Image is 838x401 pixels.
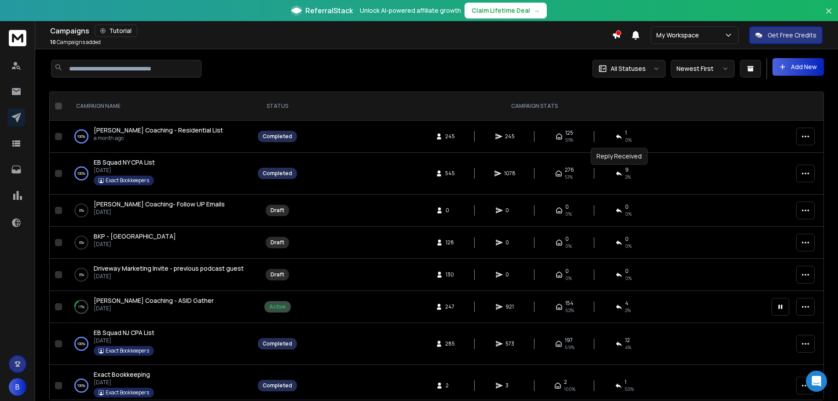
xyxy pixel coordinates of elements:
[106,177,149,184] p: Exact Bookkeepers
[94,379,154,386] p: [DATE]
[271,239,284,246] div: Draft
[79,270,84,279] p: 0 %
[534,6,540,15] span: →
[94,337,154,344] p: [DATE]
[50,25,612,37] div: Campaigns
[66,153,252,195] td: 100%EB Squad NY CPA List[DATE]Exact Bookkeepers
[50,39,101,46] p: Campaigns added
[565,235,569,243] span: 0
[446,239,454,246] span: 128
[94,158,155,166] span: EB Squad NY CPA List
[95,25,137,37] button: Tutorial
[625,344,631,351] span: 4 %
[565,136,573,143] span: 51 %
[50,38,56,46] span: 10
[565,268,569,275] span: 0
[465,3,547,18] button: Claim Lifetime Deal→
[94,305,214,312] p: [DATE]
[94,135,223,142] p: a month ago
[305,5,353,16] span: ReferralStack
[79,238,84,247] p: 0 %
[768,31,816,40] p: Get Free Credits
[271,271,284,278] div: Draft
[360,6,461,15] p: Unlock AI-powered affiliate growth
[505,271,514,278] span: 0
[565,243,572,250] span: 0%
[625,203,629,210] span: 0
[565,344,575,351] span: 69 %
[106,347,149,354] p: Exact Bookkeepers
[66,195,252,227] td: 0%[PERSON_NAME] Coaching- Follow UP Emails[DATE]
[625,379,626,386] span: 1
[94,126,223,134] span: [PERSON_NAME] Coaching - Residential List
[66,259,252,291] td: 0%Driveway Marketing Invite - previous podcast guest[DATE]
[94,273,244,280] p: [DATE]
[565,275,572,282] span: 0%
[94,296,214,305] span: [PERSON_NAME] Coaching - ASID Gather
[625,268,629,275] span: 0
[625,243,632,250] span: 0%
[94,370,150,379] a: Exact Bookkeeping
[625,210,632,217] span: 0%
[625,173,631,180] span: 2 %
[94,232,176,241] a: BKP - [GEOGRAPHIC_DATA]
[625,275,632,282] span: 0%
[94,209,225,216] p: [DATE]
[445,340,455,347] span: 285
[446,271,454,278] span: 130
[66,92,252,121] th: CAMPAIGN NAME
[505,382,514,389] span: 3
[445,303,454,310] span: 247
[77,169,85,178] p: 100 %
[565,173,573,180] span: 51 %
[66,227,252,259] td: 0%BKP - [GEOGRAPHIC_DATA][DATE]
[625,307,631,314] span: 2 %
[269,303,286,310] div: Active
[271,207,284,214] div: Draft
[94,264,244,272] span: Driveway Marketing Invite - previous podcast guest
[94,328,154,337] span: EB Squad NJ CPA List
[446,382,454,389] span: 2
[564,379,567,386] span: 2
[749,26,823,44] button: Get Free Credits
[94,126,223,135] a: [PERSON_NAME] Coaching - Residential List
[94,328,154,337] a: EB Squad NJ CPA List
[263,340,292,347] div: Completed
[656,31,703,40] p: My Workspace
[66,121,252,153] td: 100%[PERSON_NAME] Coaching - Residential Lista month ago
[505,133,515,140] span: 245
[591,148,648,165] div: Reply Received
[94,158,155,167] a: EB Squad NY CPA List
[78,302,84,311] p: 17 %
[263,133,292,140] div: Completed
[302,92,766,121] th: CAMPAIGN STATS
[79,206,84,215] p: 0 %
[445,133,455,140] span: 245
[94,167,155,174] p: [DATE]
[66,291,252,323] td: 17%[PERSON_NAME] Coaching - ASID Gather[DATE]
[565,166,574,173] span: 276
[565,203,569,210] span: 0
[565,300,574,307] span: 154
[106,389,149,396] p: Exact Bookkeepers
[625,337,630,344] span: 12
[611,64,646,73] p: All Statuses
[77,381,85,390] p: 100 %
[66,323,252,365] td: 100%EB Squad NJ CPA List[DATE]Exact Bookkeepers
[625,166,629,173] span: 9
[94,370,150,379] span: Exact Bookkeeping
[9,378,26,396] button: B
[625,129,627,136] span: 1
[252,92,302,121] th: STATUS
[505,340,514,347] span: 573
[565,210,572,217] span: 0%
[625,136,632,143] span: 0 %
[77,339,85,348] p: 100 %
[505,303,514,310] span: 921
[565,337,573,344] span: 197
[671,60,735,77] button: Newest First
[94,296,214,305] a: [PERSON_NAME] Coaching - ASID Gather
[263,170,292,177] div: Completed
[94,200,225,209] a: [PERSON_NAME] Coaching- Follow UP Emails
